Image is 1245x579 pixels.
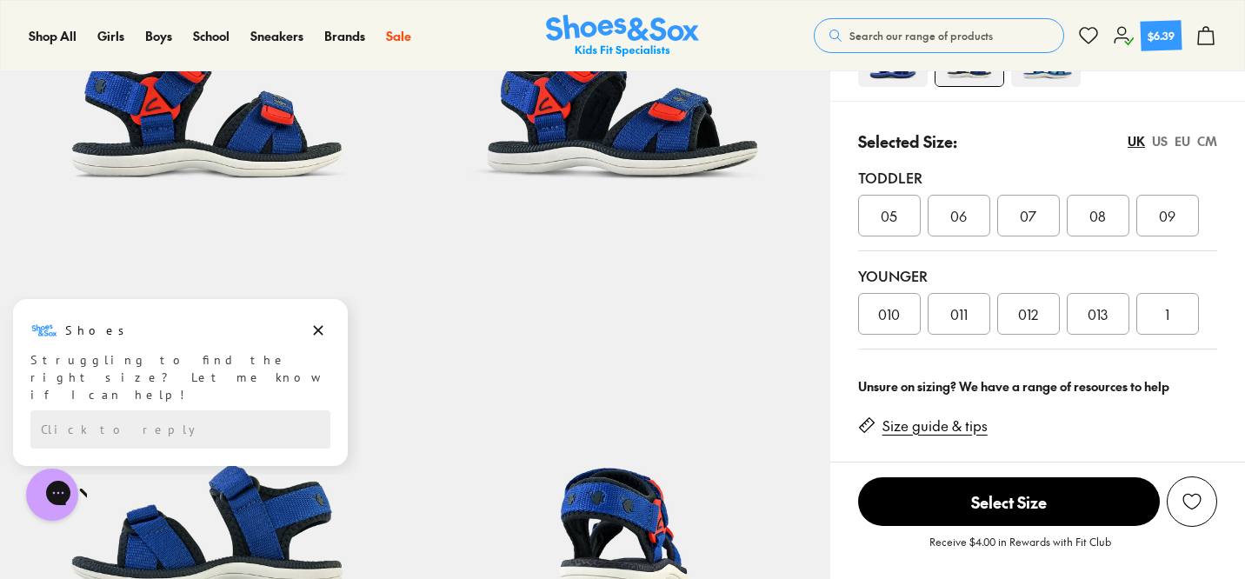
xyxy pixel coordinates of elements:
[306,22,330,46] button: Dismiss campaign
[546,15,699,57] img: SNS_Logo_Responsive.svg
[193,27,230,45] a: School
[1089,205,1106,226] span: 08
[1197,132,1217,150] div: CM
[65,25,134,43] h3: Shoes
[1113,21,1182,50] a: $6.39
[97,27,124,44] span: Girls
[1018,303,1038,324] span: 012
[858,477,1160,526] span: Select Size
[858,130,957,153] p: Selected Size:
[30,20,58,48] img: Shoes logo
[1165,303,1169,324] span: 1
[13,20,348,107] div: Message from Shoes. Struggling to find the right size? Let me know if I can help!
[145,27,172,45] a: Boys
[1128,132,1145,150] div: UK
[950,205,967,226] span: 06
[250,27,303,45] a: Sneakers
[324,27,365,44] span: Brands
[29,27,77,44] span: Shop All
[1159,205,1175,226] span: 09
[858,167,1217,188] div: Toddler
[250,27,303,44] span: Sneakers
[858,265,1217,286] div: Younger
[30,55,330,107] div: Struggling to find the right size? Let me know if I can help!
[878,303,900,324] span: 010
[1020,205,1036,226] span: 07
[1148,27,1175,43] div: $6.39
[324,27,365,45] a: Brands
[13,3,348,170] div: Campaign message
[97,27,124,45] a: Girls
[929,534,1111,565] p: Receive $4.00 in Rewards with Fit Club
[145,27,172,44] span: Boys
[1152,132,1168,150] div: US
[17,463,87,527] iframe: Gorgias live chat messenger
[546,15,699,57] a: Shoes & Sox
[882,416,988,436] a: Size guide & tips
[193,27,230,44] span: School
[386,27,411,45] a: Sale
[30,114,330,152] div: Reply to the campaigns
[849,28,993,43] span: Search our range of products
[950,303,968,324] span: 011
[29,27,77,45] a: Shop All
[858,377,1217,396] div: Unsure on sizing? We have a range of resources to help
[386,27,411,44] span: Sale
[1088,303,1108,324] span: 013
[1175,132,1190,150] div: EU
[814,18,1064,53] button: Search our range of products
[1167,476,1217,527] button: Add to wishlist
[858,476,1160,527] button: Select Size
[881,205,897,226] span: 05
